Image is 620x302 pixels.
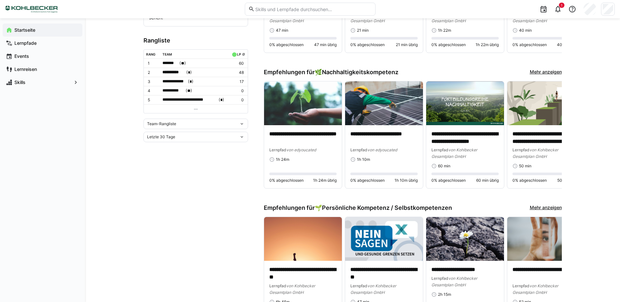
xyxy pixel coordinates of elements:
[237,52,241,56] div: LP
[148,79,158,84] p: 3
[314,42,337,47] span: 47 min übrig
[512,12,558,23] span: von Kohlbecker Gesamtplan GmbH
[357,157,370,162] span: 1h 10m
[512,178,547,183] span: 0% abgeschlossen
[188,78,193,85] span: ( )
[322,69,398,76] span: Nachhaltigkeitskompetenz
[315,69,398,76] div: 🌿
[350,147,367,152] span: Lernpfad
[519,28,532,33] span: 40 min
[530,69,562,76] a: Mehr anzeigen
[286,147,316,152] span: von edyoucated
[148,97,158,103] p: 5
[438,28,451,33] span: 1h 22m
[431,12,477,23] span: von Kohlbecker Gesamtplan GmbH
[230,97,243,103] p: 0
[426,81,504,125] img: image
[148,70,158,75] p: 2
[322,204,452,211] span: Persönliche Kompetenz / Selbstkompetenzen
[264,69,398,76] h3: Empfehlungen für
[438,163,450,169] span: 60 min
[162,52,172,56] div: Team
[143,37,248,44] h3: Rangliste
[230,61,243,66] p: 60
[350,178,385,183] span: 0% abgeschlossen
[350,283,367,288] span: Lernpfad
[269,178,304,183] span: 0% abgeschlossen
[426,217,504,261] img: image
[146,52,156,56] div: Rang
[561,3,562,7] span: 1
[186,87,192,94] span: ( )
[264,217,342,261] img: image
[350,42,385,47] span: 0% abgeschlossen
[350,283,396,295] span: von Kohlbecker Gesamtplan GmbH
[230,70,243,75] p: 48
[230,88,243,93] p: 0
[476,178,499,183] span: 60 min übrig
[269,12,315,23] span: von Kohlbecker Gesamtplan GmbH
[512,283,529,288] span: Lernpfad
[476,42,499,47] span: 1h 22m übrig
[315,204,452,211] div: 🌱
[396,42,418,47] span: 21 min übrig
[276,28,288,33] span: 47 min
[147,134,175,140] span: Letzte 30 Tage
[345,81,423,125] img: image
[431,276,477,287] span: von Kohlbecker Gesamtplan GmbH
[512,147,558,159] span: von Kohlbecker Gesamtplan GmbH
[269,283,286,288] span: Lernpfad
[148,61,158,66] p: 1
[557,178,580,183] span: 50 min übrig
[394,178,418,183] span: 1h 10m übrig
[179,60,186,67] span: ( )
[512,147,529,152] span: Lernpfad
[147,121,176,126] span: Team-Rangliste
[350,12,396,23] span: von Kohlbecker Gesamtplan GmbH
[264,204,452,211] h3: Empfehlungen für
[512,283,558,295] span: von Kohlbecker Gesamtplan GmbH
[255,6,372,12] input: Skills und Lernpfade durchsuchen…
[519,163,531,169] span: 50 min
[438,292,451,297] span: 2h 15m
[269,147,286,152] span: Lernpfad
[230,79,243,84] p: 17
[367,147,397,152] span: von edyoucated
[269,42,304,47] span: 0% abgeschlossen
[242,51,245,57] a: ø
[264,81,342,125] img: image
[557,42,580,47] span: 40 min übrig
[431,147,448,152] span: Lernpfad
[313,178,337,183] span: 1h 24m übrig
[431,147,477,159] span: von Kohlbecker Gesamtplan GmbH
[357,28,369,33] span: 21 min
[507,81,585,125] img: image
[431,178,466,183] span: 0% abgeschlossen
[431,42,466,47] span: 0% abgeschlossen
[276,157,289,162] span: 1h 24m
[530,204,562,211] a: Mehr anzeigen
[219,96,224,103] span: ( )
[345,217,423,261] img: image
[431,276,448,281] span: Lernpfad
[148,88,158,93] p: 4
[269,283,315,295] span: von Kohlbecker Gesamtplan GmbH
[507,217,585,261] img: image
[512,42,547,47] span: 0% abgeschlossen
[186,69,192,76] span: ( )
